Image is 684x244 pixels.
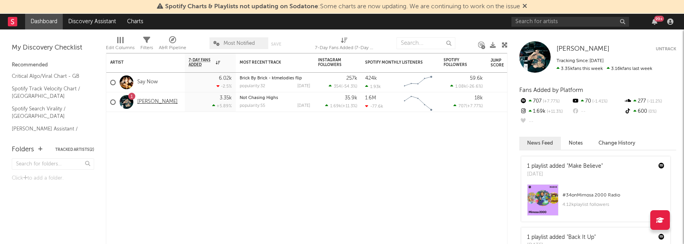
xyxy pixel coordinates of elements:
div: 18k [475,95,483,101]
svg: Chart title [400,92,436,112]
span: -11.2 % [646,99,662,104]
div: 7-Day Fans Added (7-Day Fans Added) [315,33,374,56]
div: 4.12k playlist followers [562,200,664,209]
button: Tracked Artists(2) [55,148,94,152]
button: Untrack [656,45,676,53]
div: 424k [365,76,377,81]
div: Filters [140,33,153,56]
div: A&R Pipeline [159,43,186,53]
div: Most Recent Track [240,60,298,65]
div: popularity: 55 [240,104,265,108]
span: 707 [458,104,466,108]
a: Spotify Search Virality / [GEOGRAPHIC_DATA] [12,105,86,121]
button: Change History [591,137,643,150]
div: ( ) [329,84,357,89]
span: +7.77 % [467,104,482,108]
span: 3.35k fans this week [557,66,603,71]
div: 1.93k [365,84,381,89]
span: : Some charts are now updating. We are continuing to work on the issue [165,4,520,10]
input: Search for artists [511,17,629,27]
span: +7.77 % [542,99,560,104]
div: 70 [571,96,624,106]
span: Fans Added by Platform [519,87,583,93]
div: Spotify Monthly Listeners [365,60,424,65]
div: Jump Score [491,58,510,68]
div: 277 [624,96,676,106]
span: Most Notified [224,41,255,46]
a: Critical Algo/Viral Chart - GB [12,72,86,81]
div: popularity: 32 [240,84,265,88]
div: 89.2 [491,97,522,107]
div: Edit Columns [106,43,135,53]
div: # 34 on Mimosa 2000 Radio [562,191,664,200]
div: Recommended [12,61,94,70]
span: -54.3 % [342,84,356,89]
div: My Discovery Checklist [12,43,94,53]
div: 59.6k [470,76,483,81]
button: Save [271,42,281,46]
div: ( ) [450,84,483,89]
div: -2.5 % [216,84,232,89]
div: 6.02k [219,76,232,81]
a: Not Chasing Highs [240,96,278,100]
div: ( ) [325,103,357,108]
a: Discovery Assistant [63,14,122,29]
div: ( ) [453,103,483,108]
div: Folders [12,145,34,154]
div: 82.2 [491,78,522,87]
span: Spotify Charts & Playlists not updating on Sodatone [165,4,318,10]
div: Edit Columns [106,33,135,56]
span: -1.41 % [591,99,608,104]
span: 0 % [647,110,657,114]
span: -26.6 % [468,84,482,89]
a: "Make Believe" [567,163,603,169]
a: "Back It Up" [567,235,596,240]
a: [PERSON_NAME] Assistant / [GEOGRAPHIC_DATA] [12,125,86,141]
a: Brick By Brick - ktmelodies flip [240,76,302,81]
a: [PERSON_NAME] [137,99,178,105]
div: 99 + [654,16,664,22]
a: Say Now [137,79,158,86]
div: 7-Day Fans Added (7-Day Fans Added) [315,43,374,53]
div: -77.6k [365,104,383,109]
div: [DATE] [297,84,310,88]
div: 1.69k [519,106,571,117]
span: Tracking Since: [DATE] [557,59,604,63]
div: 1 playlist added [527,233,596,242]
div: 1 playlist added [527,162,603,171]
button: 99+ [652,18,657,25]
a: [PERSON_NAME] [557,45,609,53]
span: 7-Day Fans Added [189,58,214,67]
div: -- [519,117,571,127]
div: [DATE] [297,104,310,108]
div: -- [571,106,624,117]
div: 3.35k [220,95,232,101]
a: Charts [122,14,149,29]
div: Artist [110,60,169,65]
input: Search for folders... [12,158,94,170]
span: 3.16k fans last week [557,66,652,71]
a: Spotify Track Velocity Chart / [GEOGRAPHIC_DATA] [12,84,86,101]
input: Search... [397,37,455,49]
div: [DATE] [527,171,603,178]
button: News Feed [519,137,561,150]
div: 35.9k [345,95,357,101]
div: Not Chasing Highs [240,96,310,100]
div: 1.6M [365,95,376,101]
div: A&R Pipeline [159,33,186,56]
a: Dashboard [25,14,63,29]
div: Filters [140,43,153,53]
div: 257k [346,76,357,81]
div: 707 [519,96,571,106]
span: 1.08k [455,84,466,89]
div: Brick By Brick - ktmelodies flip [240,76,310,81]
div: Click to add a folder. [12,174,94,183]
div: 600 [624,106,676,117]
svg: Chart title [400,73,436,92]
button: Notes [561,137,591,150]
span: [PERSON_NAME] [557,46,609,52]
div: +5.89 % [212,103,232,108]
span: +11.3 % [546,110,563,114]
a: #34onMimosa 2000 Radio4.12kplaylist followers [521,184,670,222]
span: 1.69k [330,104,341,108]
